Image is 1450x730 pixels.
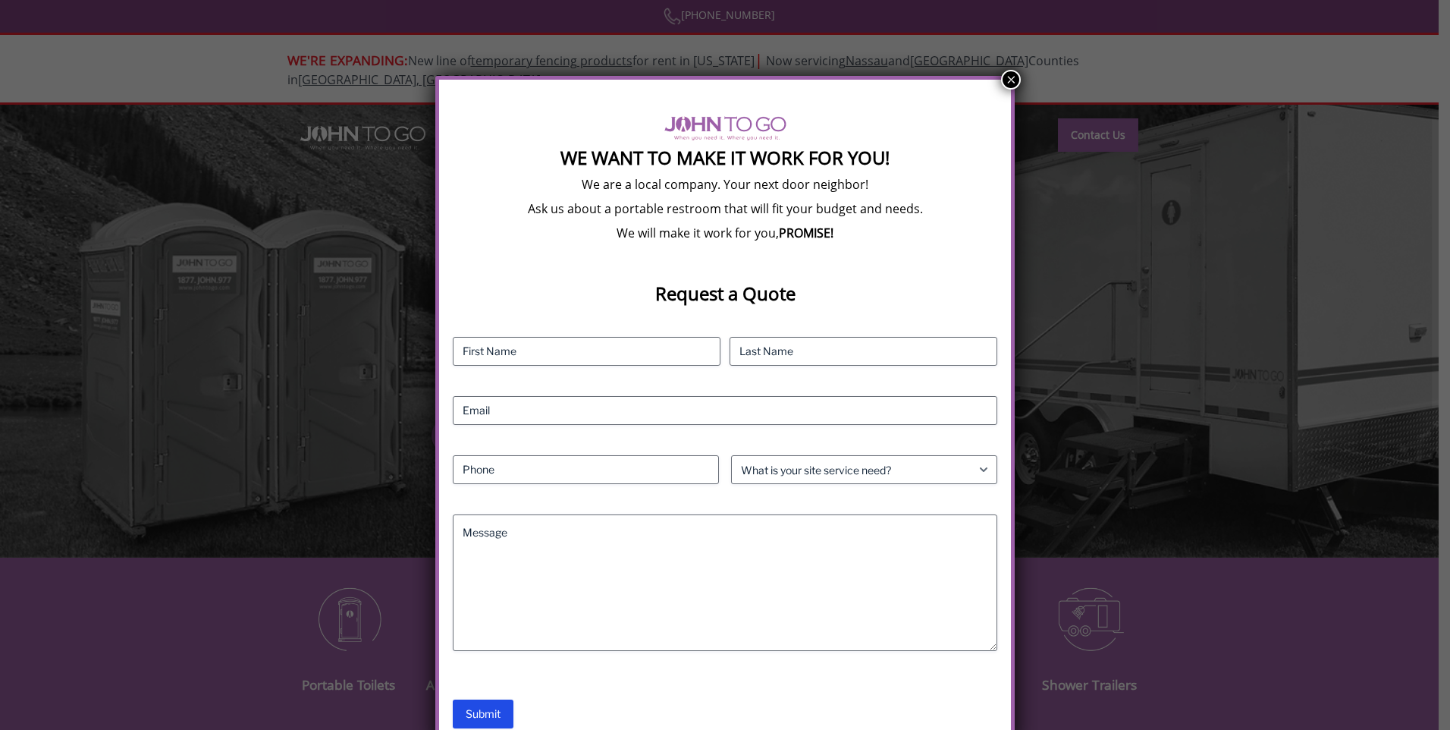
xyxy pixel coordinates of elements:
[453,700,513,728] input: Submit
[1001,70,1021,90] button: Close
[560,145,890,170] strong: We Want To Make It Work For You!
[453,396,998,425] input: Email
[664,116,786,140] img: logo of viptogo
[453,337,720,366] input: First Name
[730,337,997,366] input: Last Name
[453,200,998,217] p: Ask us about a portable restroom that will fit your budget and needs.
[453,225,998,241] p: We will make it work for you,
[779,225,833,241] b: PROMISE!
[453,455,719,484] input: Phone
[655,281,796,306] strong: Request a Quote
[453,176,998,193] p: We are a local company. Your next door neighbor!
